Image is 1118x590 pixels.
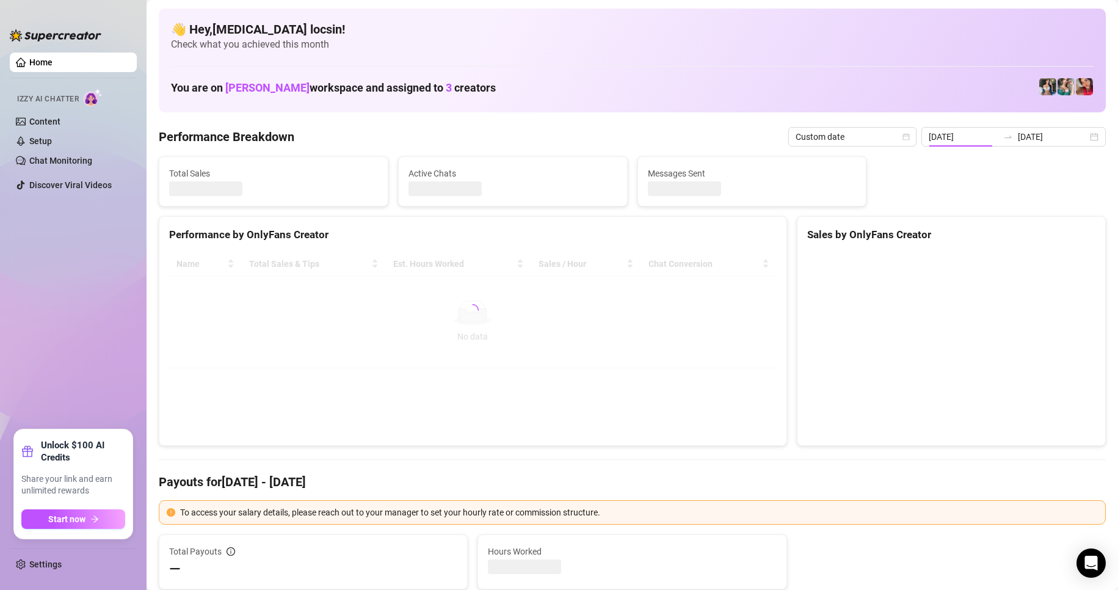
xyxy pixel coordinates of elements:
[446,81,452,94] span: 3
[1076,78,1093,95] img: Vanessa
[648,167,857,180] span: Messages Sent
[21,509,125,529] button: Start nowarrow-right
[159,128,294,145] h4: Performance Breakdown
[169,559,181,579] span: —
[29,57,53,67] a: Home
[227,547,235,556] span: info-circle
[169,167,378,180] span: Total Sales
[41,439,125,464] strong: Unlock $100 AI Credits
[48,514,85,524] span: Start now
[180,506,1098,519] div: To access your salary details, please reach out to your manager to set your hourly rate or commis...
[84,89,103,106] img: AI Chatter
[17,93,79,105] span: Izzy AI Chatter
[169,227,777,243] div: Performance by OnlyFans Creator
[1003,132,1013,142] span: to
[10,29,101,42] img: logo-BBDzfeDw.svg
[1018,130,1087,144] input: End date
[1076,548,1106,578] div: Open Intercom Messenger
[167,508,175,517] span: exclamation-circle
[29,559,62,569] a: Settings
[90,515,99,523] span: arrow-right
[159,473,1106,490] h4: Payouts for [DATE] - [DATE]
[21,473,125,497] span: Share your link and earn unlimited rewards
[1003,132,1013,142] span: swap-right
[465,302,481,318] span: loading
[29,136,52,146] a: Setup
[796,128,909,146] span: Custom date
[169,545,222,558] span: Total Payouts
[29,117,60,126] a: Content
[929,130,998,144] input: Start date
[29,156,92,166] a: Chat Monitoring
[21,445,34,457] span: gift
[171,38,1094,51] span: Check what you achieved this month
[1039,78,1056,95] img: Katy
[171,21,1094,38] h4: 👋 Hey, [MEDICAL_DATA] locsin !
[1058,78,1075,95] img: Zaddy
[171,81,496,95] h1: You are on workspace and assigned to creators
[488,545,776,558] span: Hours Worked
[408,167,617,180] span: Active Chats
[29,180,112,190] a: Discover Viral Videos
[807,227,1095,243] div: Sales by OnlyFans Creator
[225,81,310,94] span: [PERSON_NAME]
[902,133,910,140] span: calendar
